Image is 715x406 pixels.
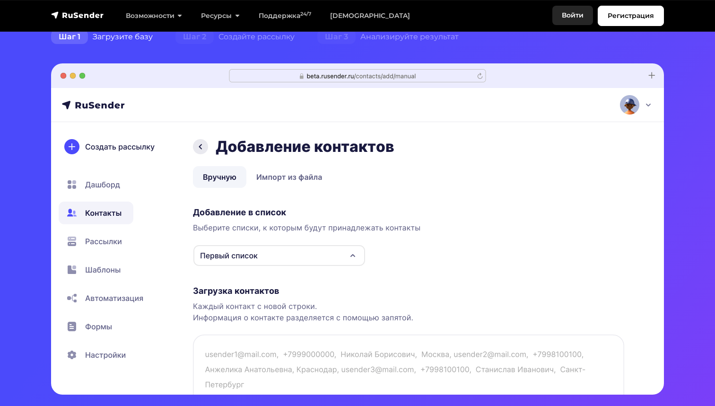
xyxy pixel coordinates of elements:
[192,6,249,26] a: Ресурсы
[51,10,104,20] img: RuSender
[40,27,164,46] div: Загрузите базу
[249,6,321,26] a: Поддержка24/7
[598,6,664,26] a: Регистрация
[300,11,311,17] sup: 24/7
[175,29,214,44] span: Шаг 2
[116,6,192,26] a: Возможности
[51,29,88,44] span: Шаг 1
[306,27,470,46] div: Анализируйте результат
[317,29,356,44] span: Шаг 3
[164,27,306,46] div: Создайте рассылку
[552,6,593,25] a: Войти
[321,6,419,26] a: [DEMOGRAPHIC_DATA]
[51,63,664,395] img: hero-01-min.png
